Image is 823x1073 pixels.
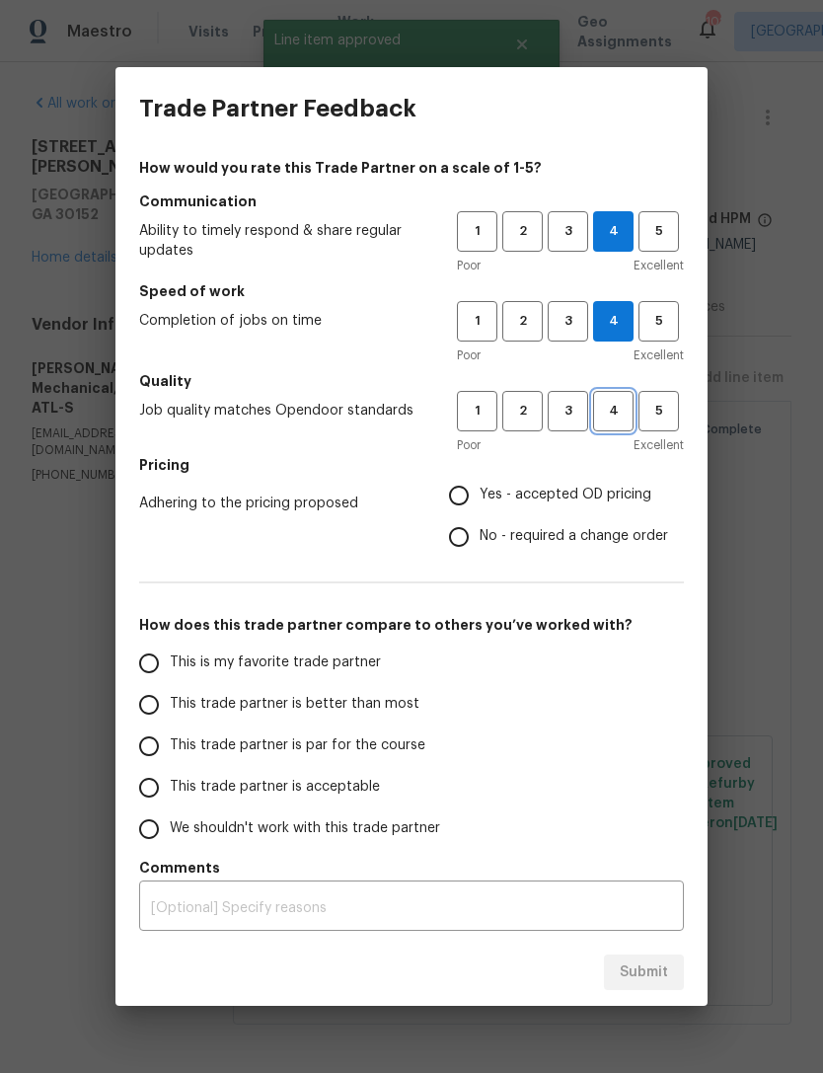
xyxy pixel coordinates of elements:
span: This trade partner is acceptable [170,777,380,798]
h5: Pricing [139,455,684,475]
button: 5 [638,301,679,342]
h4: How would you rate this Trade Partner on a scale of 1-5? [139,158,684,178]
span: 4 [594,310,633,333]
button: 2 [502,301,543,342]
span: 5 [640,220,677,243]
h3: Trade Partner Feedback [139,95,416,122]
button: 1 [457,391,497,431]
button: 1 [457,301,497,342]
span: 1 [459,310,495,333]
span: Poor [457,435,481,455]
span: This trade partner is better than most [170,694,419,715]
button: 1 [457,211,497,252]
span: We shouldn't work with this trade partner [170,818,440,839]
span: Excellent [634,256,684,275]
h5: Communication [139,192,684,211]
button: 3 [548,301,588,342]
button: 2 [502,391,543,431]
span: 1 [459,220,495,243]
span: 5 [640,400,677,422]
span: 5 [640,310,677,333]
span: Completion of jobs on time [139,311,425,331]
button: 4 [593,301,634,342]
span: 3 [550,310,586,333]
button: 5 [638,211,679,252]
span: 3 [550,400,586,422]
span: Excellent [634,345,684,365]
span: 4 [595,400,632,422]
div: How does this trade partner compare to others you’ve worked with? [139,643,684,850]
span: 2 [504,220,541,243]
button: 2 [502,211,543,252]
span: 3 [550,220,586,243]
h5: Speed of work [139,281,684,301]
button: 3 [548,391,588,431]
span: Adhering to the pricing proposed [139,494,417,513]
h5: How does this trade partner compare to others you’ve worked with? [139,615,684,635]
h5: Quality [139,371,684,391]
button: 5 [638,391,679,431]
span: Poor [457,345,481,365]
span: This trade partner is par for the course [170,735,425,756]
span: Job quality matches Opendoor standards [139,401,425,421]
span: Yes - accepted OD pricing [480,485,651,505]
span: No - required a change order [480,526,668,547]
button: 3 [548,211,588,252]
div: Pricing [449,475,684,558]
span: 2 [504,310,541,333]
span: 4 [594,220,633,243]
span: 1 [459,400,495,422]
span: This is my favorite trade partner [170,652,381,673]
span: Excellent [634,435,684,455]
button: 4 [593,211,634,252]
button: 4 [593,391,634,431]
span: 2 [504,400,541,422]
span: Ability to timely respond & share regular updates [139,221,425,261]
span: Poor [457,256,481,275]
h5: Comments [139,858,684,878]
